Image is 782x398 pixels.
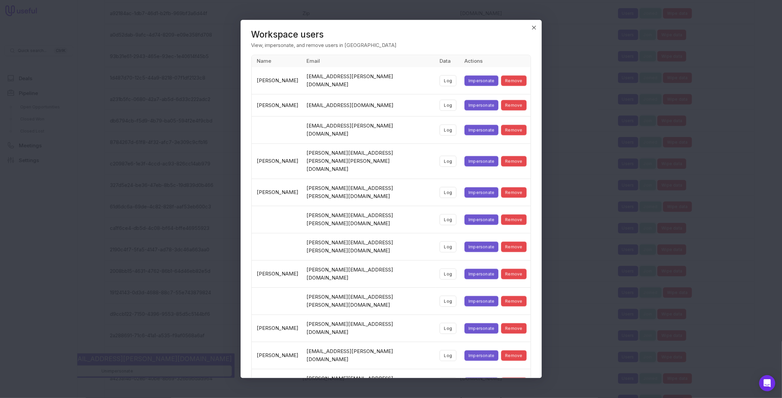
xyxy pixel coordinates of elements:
p: View, impersonate, and remove users in [GEOGRAPHIC_DATA] [251,41,531,49]
td: [PERSON_NAME][EMAIL_ADDRESS][PERSON_NAME][DOMAIN_NAME] [303,179,436,206]
button: Impersonate [464,350,498,361]
button: Remove [501,378,526,388]
td: [PERSON_NAME][EMAIL_ADDRESS][DOMAIN_NAME] [303,315,436,342]
button: Impersonate [464,269,498,279]
td: [PERSON_NAME] [252,315,303,342]
button: Remove [501,156,526,166]
button: Impersonate [464,323,498,334]
td: [PERSON_NAME] [252,179,303,206]
td: [PERSON_NAME] [252,94,303,116]
button: Log [440,296,456,307]
button: Impersonate [464,187,498,198]
button: Impersonate [464,242,498,252]
button: Log [440,268,456,280]
button: Impersonate [464,100,498,110]
button: Log [440,187,456,198]
td: [EMAIL_ADDRESS][DOMAIN_NAME] [303,94,436,116]
th: Name [252,55,303,67]
button: Impersonate [464,214,498,225]
button: Log [440,156,456,167]
button: Log [440,323,456,334]
button: Log [440,75,456,86]
td: [EMAIL_ADDRESS][PERSON_NAME][DOMAIN_NAME] [303,67,436,94]
button: Remove [501,296,526,306]
td: [PERSON_NAME] [252,67,303,94]
button: Impersonate [464,76,498,86]
button: Remove [501,269,526,279]
td: [PERSON_NAME][EMAIL_ADDRESS][PERSON_NAME][DOMAIN_NAME] [303,369,436,396]
button: Remove [501,214,526,225]
button: Log [440,100,456,111]
header: Workspace users [251,31,531,39]
td: [PERSON_NAME][EMAIL_ADDRESS][DOMAIN_NAME] [303,260,436,288]
button: Log [440,214,456,225]
td: [PERSON_NAME][EMAIL_ADDRESS][PERSON_NAME][DOMAIN_NAME] [303,288,436,315]
td: [PERSON_NAME][EMAIL_ADDRESS][PERSON_NAME][DOMAIN_NAME] [303,233,436,260]
button: Log [440,377,456,388]
button: Impersonate [464,378,498,388]
td: [PERSON_NAME] [252,260,303,288]
button: Close [529,22,539,33]
button: Remove [501,100,526,110]
button: Log [440,125,456,136]
td: [EMAIL_ADDRESS][PERSON_NAME][DOMAIN_NAME] [303,342,436,369]
button: Remove [501,125,526,135]
td: [PERSON_NAME] [252,144,303,179]
button: Impersonate [464,296,498,306]
button: Log [440,350,456,361]
td: [EMAIL_ADDRESS][PERSON_NAME][DOMAIN_NAME] [303,116,436,144]
button: Remove [501,76,526,86]
td: [PERSON_NAME] [252,342,303,369]
button: Remove [501,350,526,361]
button: Remove [501,187,526,198]
button: Impersonate [464,156,498,166]
th: Email [303,55,436,67]
td: [PERSON_NAME][EMAIL_ADDRESS][PERSON_NAME][PERSON_NAME][DOMAIN_NAME] [303,144,436,179]
td: [PERSON_NAME] [252,369,303,396]
th: Actions [460,55,530,67]
th: Data [436,55,460,67]
button: Remove [501,242,526,252]
button: Log [440,241,456,252]
td: [PERSON_NAME][EMAIL_ADDRESS][PERSON_NAME][DOMAIN_NAME] [303,206,436,233]
button: Remove [501,323,526,334]
button: Impersonate [464,125,498,135]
